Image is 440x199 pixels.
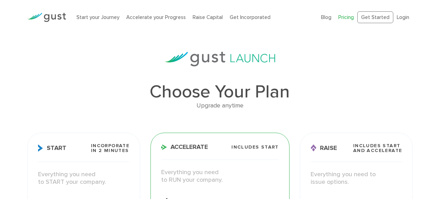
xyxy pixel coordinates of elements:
[27,83,413,101] h1: Choose Your Plan
[193,14,223,20] a: Raise Capital
[38,171,130,186] p: Everything you need to START your company.
[165,52,275,66] img: gust-launch-logos.svg
[126,14,186,20] a: Accelerate your Progress
[161,144,167,150] img: Accelerate Icon
[353,143,402,153] span: Includes START and ACCELERATE
[231,145,279,150] span: Includes START
[38,144,43,152] img: Start Icon X2
[161,144,208,150] span: Accelerate
[338,14,354,20] a: Pricing
[357,11,393,23] a: Get Started
[27,101,413,111] div: Upgrade anytime
[27,13,66,22] img: Gust Logo
[91,143,129,153] span: Incorporate in 2 Minutes
[397,14,409,20] a: Login
[311,144,337,152] span: Raise
[76,14,119,20] a: Start your Journey
[230,14,271,20] a: Get Incorporated
[161,169,279,184] p: Everything you need to RUN your company.
[321,14,331,20] a: Blog
[38,144,66,152] span: Start
[311,171,402,186] p: Everything you need to issue options.
[311,144,317,152] img: Raise Icon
